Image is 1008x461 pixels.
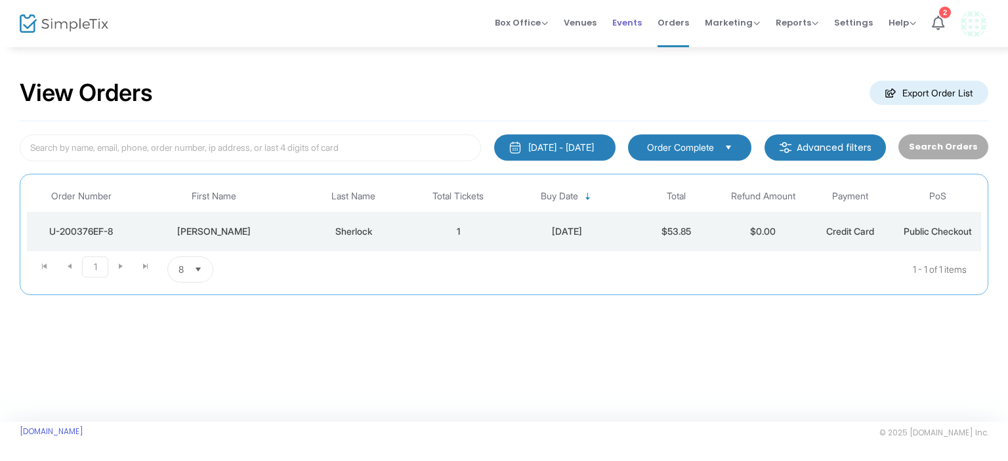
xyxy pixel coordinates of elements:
td: $0.00 [720,212,807,251]
div: U-200376EF-8 [30,225,133,238]
span: Venues [564,6,597,39]
input: Search by name, email, phone, order number, ip address, or last 4 digits of card [20,134,481,161]
button: [DATE] - [DATE] [494,134,616,161]
span: Last Name [331,191,375,202]
h2: View Orders [20,79,153,108]
span: Reports [776,16,818,29]
span: Credit Card [826,226,874,237]
div: 20/9/2025 [505,225,629,238]
span: © 2025 [DOMAIN_NAME] Inc. [879,428,988,438]
span: PoS [929,191,946,202]
span: Orders [658,6,689,39]
m-button: Export Order List [870,81,988,105]
span: Public Checkout [904,226,972,237]
kendo-pager-info: 1 - 1 of 1 items [344,256,967,283]
div: [DATE] - [DATE] [528,141,594,154]
span: Events [612,6,642,39]
span: Buy Date [541,191,578,202]
span: Sortable [583,191,593,202]
span: Help [889,16,916,29]
div: Sherlock [296,225,411,238]
td: 1 [415,212,502,251]
th: Total [633,181,720,212]
td: $53.85 [633,212,720,251]
span: Box Office [495,16,548,29]
span: Order Complete [647,141,714,154]
th: Total Tickets [415,181,502,212]
a: [DOMAIN_NAME] [20,426,83,437]
span: Payment [832,191,868,202]
span: Marketing [705,16,760,29]
img: monthly [509,141,522,154]
th: Refund Amount [720,181,807,212]
span: Settings [834,6,873,39]
img: filter [779,141,792,154]
button: Select [719,140,738,155]
button: Select [189,257,207,282]
div: Nick [139,225,289,238]
span: 8 [178,263,184,276]
m-button: Advanced filters [765,134,886,161]
span: Order Number [51,191,112,202]
div: 2 [939,7,951,18]
span: Page 1 [82,256,108,277]
span: First Name [192,191,236,202]
div: Data table [27,181,981,251]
